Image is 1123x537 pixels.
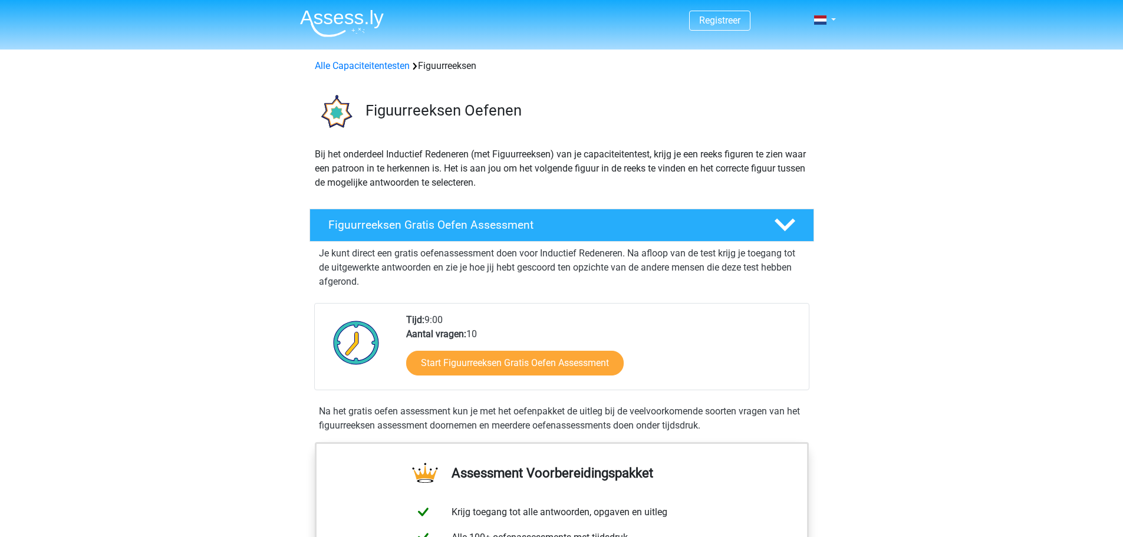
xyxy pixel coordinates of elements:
[305,209,819,242] a: Figuurreeksen Gratis Oefen Assessment
[406,314,424,325] b: Tijd:
[315,60,410,71] a: Alle Capaciteitentesten
[406,328,466,340] b: Aantal vragen:
[310,87,360,137] img: figuurreeksen
[699,15,740,26] a: Registreer
[319,246,805,289] p: Je kunt direct een gratis oefenassessment doen voor Inductief Redeneren. Na afloop van de test kr...
[365,101,805,120] h3: Figuurreeksen Oefenen
[300,9,384,37] img: Assessly
[315,147,809,190] p: Bij het onderdeel Inductief Redeneren (met Figuurreeksen) van je capaciteitentest, krijg je een r...
[327,313,386,372] img: Klok
[328,218,755,232] h4: Figuurreeksen Gratis Oefen Assessment
[406,351,624,375] a: Start Figuurreeksen Gratis Oefen Assessment
[314,404,809,433] div: Na het gratis oefen assessment kun je met het oefenpakket de uitleg bij de veelvoorkomende soorte...
[397,313,808,390] div: 9:00 10
[310,59,814,73] div: Figuurreeksen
